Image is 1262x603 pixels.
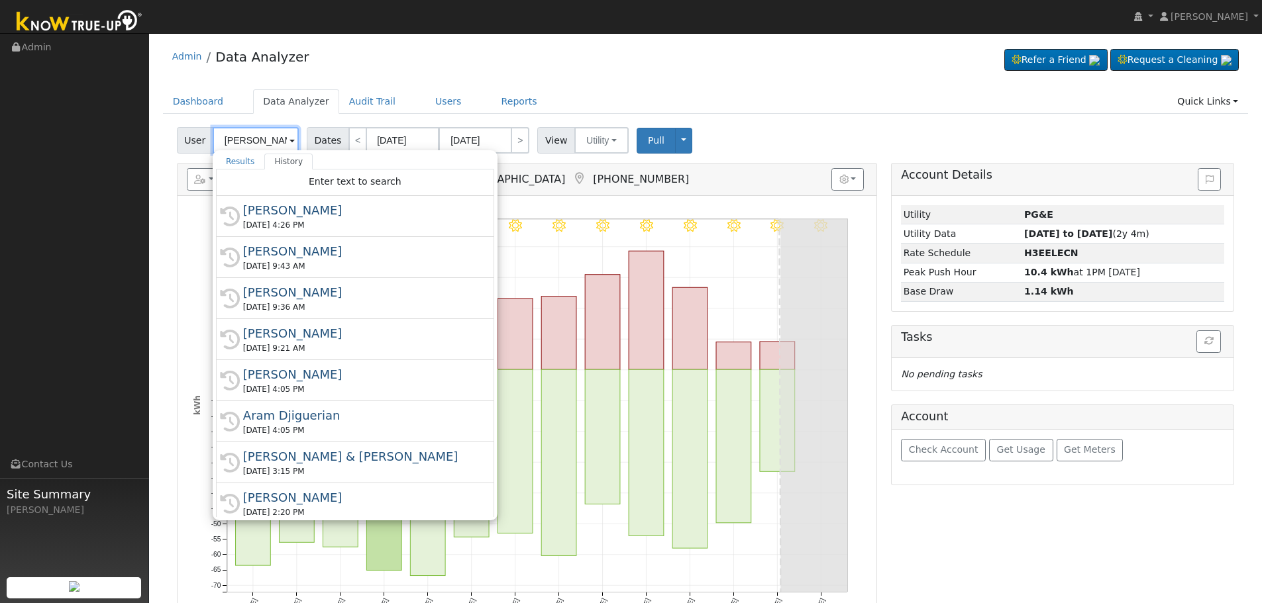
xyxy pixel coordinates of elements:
a: Map [572,172,586,185]
td: Utility Data [901,224,1022,244]
i: No pending tasks [901,369,982,379]
td: Utility [901,205,1022,224]
div: [DATE] 9:43 AM [243,260,479,272]
span: View [537,127,575,154]
td: Peak Push Hour [901,263,1022,282]
a: History [264,154,313,169]
div: [PERSON_NAME] [7,503,142,517]
img: retrieve [1089,55,1100,66]
div: [DATE] 2:20 PM [243,506,479,518]
a: Refer a Friend [1004,49,1108,71]
td: Rate Schedule [901,244,1022,263]
a: Results [216,154,265,169]
button: Utility [574,127,629,154]
h5: Account [901,410,948,423]
span: Check Account [909,444,978,455]
img: Know True-Up [10,7,149,37]
button: Refresh [1196,330,1221,353]
a: Users [425,89,472,114]
a: Admin [172,51,202,62]
div: [PERSON_NAME] [243,283,479,301]
a: Request a Cleaning [1110,49,1239,71]
i: History [220,207,240,226]
td: at 1PM [DATE] [1022,263,1225,282]
span: [PHONE_NUMBER] [593,173,689,185]
h5: Account Details [901,168,1224,182]
strong: T [1024,248,1078,258]
span: Enter text to search [309,176,401,187]
div: [PERSON_NAME] [243,201,479,219]
input: Select a User [213,127,299,154]
div: [DATE] 9:21 AM [243,342,479,354]
a: Audit Trail [339,89,405,114]
div: Aram Djiguerian [243,406,479,424]
i: History [220,453,240,473]
h5: Tasks [901,330,1224,344]
div: [DATE] 4:05 PM [243,383,479,395]
div: [PERSON_NAME] [243,488,479,506]
a: < [348,127,367,154]
div: [DATE] 4:05 PM [243,424,479,436]
i: History [220,248,240,267]
a: Quick Links [1167,89,1248,114]
span: Dates [307,127,349,154]
a: Dashboard [163,89,234,114]
img: retrieve [69,581,79,592]
a: > [511,127,529,154]
i: History [220,371,240,391]
span: Site Summary [7,485,142,503]
a: Data Analyzer [253,89,339,114]
span: (2y 4m) [1024,228,1149,239]
span: [PERSON_NAME] [1171,11,1248,22]
span: Pull [648,135,664,146]
div: [PERSON_NAME] & [PERSON_NAME] [243,447,479,465]
button: Get Usage [989,439,1053,461]
button: Issue History [1198,168,1221,191]
i: History [220,412,240,432]
button: Check Account [901,439,986,461]
span: Get Usage [997,444,1045,455]
img: retrieve [1221,55,1232,66]
div: [PERSON_NAME] [243,324,479,342]
strong: [DATE] to [DATE] [1024,228,1112,239]
strong: ID: 16713621, authorized: 05/12/25 [1024,209,1053,220]
a: Data Analyzer [215,49,309,65]
button: Pull [637,128,676,154]
div: [DATE] 3:15 PM [243,465,479,477]
div: [PERSON_NAME] [243,242,479,260]
a: Reports [492,89,547,114]
strong: 1.14 kWh [1024,286,1074,297]
button: Get Meters [1057,439,1124,461]
i: History [220,494,240,514]
div: [PERSON_NAME] [243,365,479,383]
i: History [220,330,240,349]
div: [DATE] 4:26 PM [243,219,479,231]
div: [DATE] 9:36 AM [243,301,479,313]
span: User [177,127,213,154]
td: Base Draw [901,282,1022,301]
span: Get Meters [1064,444,1116,455]
i: History [220,289,240,308]
strong: 10.4 kWh [1024,267,1074,277]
